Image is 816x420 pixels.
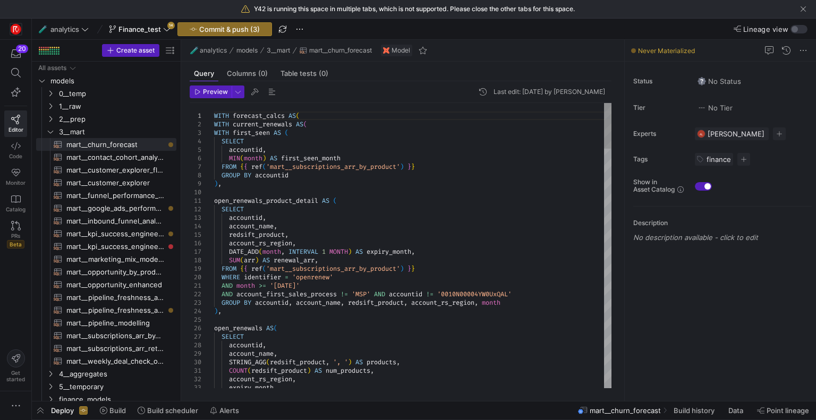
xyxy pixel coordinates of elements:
[411,264,415,273] span: }
[188,44,229,57] button: 🧪analytics
[258,70,268,77] span: (0)
[36,125,176,138] div: Press SPACE to select this row.
[285,128,288,137] span: (
[36,22,91,36] button: 🧪analytics
[367,358,396,366] span: products
[222,332,244,341] span: SELECT
[695,74,744,88] button: No statusNo Status
[4,217,27,253] a: PRsBeta
[59,368,175,380] span: 4__aggregates
[214,179,218,188] span: )
[259,247,262,256] span: (
[333,196,337,205] span: (
[229,341,262,349] span: accountid
[190,324,201,332] div: 26
[66,215,164,227] span: mart__inbound_funnel_analysis​​​​​​​​​​
[229,154,240,162] span: MIN
[752,401,814,419] button: Point lineage
[400,264,404,273] span: )
[262,145,266,154] span: ,
[95,401,131,419] button: Build
[264,44,293,57] button: 3__mart
[36,176,176,189] a: mart__customer_explorer​​​​​​​​​​
[59,381,175,393] span: 5__temporary
[66,164,164,176] span: mart__customer_explorer_flattened​​​​​​​​​​
[66,292,164,304] span: mart__pipeline_freshness_analysis_with_renewals​​​​​​​​​​
[244,298,251,307] span: BY
[743,25,788,33] span: Lineage view
[348,298,404,307] span: redsift_product
[4,44,27,63] button: 20
[262,264,266,273] span: (
[190,281,201,290] div: 21
[233,112,285,120] span: forecast_calcs
[236,290,337,298] span: account_first_sales_process
[190,47,198,54] span: 🧪
[36,253,176,265] a: mart__marketing_mix_modelling​​​​​​​​​​
[66,304,164,316] span: mart__pipeline_freshness_analysis​​​​​​​​​​
[355,247,363,256] span: AS
[66,279,164,291] span: mart__opportunity_enhanced​​​​​​​​​​
[36,240,176,253] div: Press SPACE to select this row.
[36,151,176,164] a: mart__contact_cohort_analysis​​​​​​​​​​
[274,349,277,358] span: ,
[708,130,764,138] span: [PERSON_NAME]
[36,87,176,100] div: Press SPACE to select this row.
[333,358,348,366] span: ', '
[266,324,274,332] span: AS
[274,256,314,264] span: renewal_arr
[190,264,201,273] div: 19
[36,265,176,278] a: mart__opportunity_by_product_line​​​​​​​​​​
[633,178,675,193] span: Show in Asset Catalog
[281,154,341,162] span: first_seen_month
[190,366,201,375] div: 31
[36,329,176,342] div: Press SPACE to select this row.
[36,342,176,355] a: mart__subscriptions_arr_retention_calculations​​​​​​​​​​
[255,171,288,179] span: accountid
[244,171,251,179] span: BY
[39,25,46,33] span: 🧪
[274,222,277,230] span: ,
[274,128,281,137] span: AS
[266,358,270,366] span: (
[190,307,201,315] div: 24
[214,324,262,332] span: open_renewals
[341,290,348,298] span: !=
[190,239,201,247] div: 16
[222,171,240,179] span: GROUP
[190,256,201,264] div: 18
[262,213,266,222] span: ,
[36,138,176,151] div: Press SPACE to select this row.
[106,22,173,36] button: Finance_test
[133,401,203,419] button: Build scheduler
[292,273,333,281] span: 'openrenew'
[222,162,236,171] span: FROM
[698,77,741,85] span: No Status
[319,70,328,77] span: (0)
[411,298,474,307] span: account_rs_region
[66,190,164,202] span: mart__funnel_performance_analysis__monthly_with_forecast​​​​​​​​​​
[190,112,201,120] div: 1
[7,240,24,248] span: Beta
[194,70,214,77] span: Query
[728,406,743,415] span: Data
[4,190,27,217] a: Catalog
[404,298,407,307] span: ,
[66,342,164,355] span: mart__subscriptions_arr_retention_calculations​​​​​​​​​​
[426,290,433,298] span: !=
[229,213,262,222] span: accountid
[297,44,375,57] button: mart__churn_forecast
[288,112,296,120] span: AS
[36,215,176,227] div: Press SPACE to select this row.
[309,47,372,54] span: mart__churn_forecast
[36,227,176,240] a: mart__kpi_success_engineering_historical​​​​​​​​​​
[4,110,27,137] a: Editor
[38,64,66,72] div: All assets
[407,264,411,273] span: }
[36,304,176,316] a: mart__pipeline_freshness_analysis​​​​​​​​​​
[633,156,686,163] span: Tags
[262,162,266,171] span: (
[36,164,176,176] a: mart__customer_explorer_flattened​​​​​​​​​​
[314,256,318,264] span: ,
[229,358,266,366] span: STRING_AGG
